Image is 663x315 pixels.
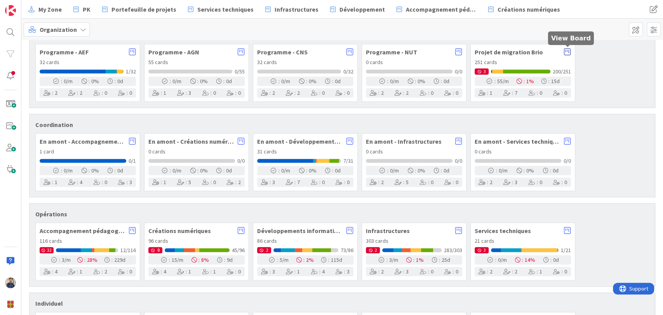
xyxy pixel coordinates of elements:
[237,157,245,165] div: 0/0
[321,255,342,265] div: :
[370,88,384,97] div: :
[16,1,35,10] span: Support
[286,267,300,276] div: :
[38,5,62,14] span: My Zone
[129,157,136,165] div: 0/1
[475,228,560,234] span: Services techniques
[553,267,567,276] div: :
[172,77,181,85] span: 0 /m
[479,178,492,187] div: :
[419,178,433,187] div: :
[339,5,385,14] span: Développement
[406,255,424,265] div: :
[272,89,275,97] span: 2
[190,166,208,175] div: :
[484,68,486,75] span: 3
[202,178,216,187] div: :
[442,256,450,264] span: 25 d
[227,256,233,264] span: 9 d
[177,88,191,97] div: :
[553,178,567,187] div: :
[117,167,123,175] span: 0 d
[408,77,425,86] div: :
[148,148,245,156] div: 0 cards
[226,167,232,175] span: 0 d
[91,77,99,85] span: 0 %
[157,247,160,254] span: 8
[152,267,166,276] div: :
[177,267,191,276] div: :
[525,256,535,264] span: 14 %
[528,178,542,187] div: :
[551,35,591,42] h5: View Board
[322,178,325,186] span: 0
[444,88,458,97] div: :
[517,77,534,86] div: :
[93,267,107,276] div: :
[551,77,560,85] span: 15 d
[395,267,409,276] div: :
[40,148,136,156] div: 1 card
[484,247,486,254] span: 3
[341,246,353,254] div: 73/86
[347,178,350,186] span: 0
[191,255,209,265] div: :
[35,120,73,129] b: Coordination
[68,88,82,97] div: :
[517,166,534,175] div: :
[456,268,458,276] span: 0
[498,5,560,14] span: Créations numériques
[77,255,97,265] div: :
[97,2,181,16] a: Portefeuille de projets
[238,268,241,276] span: 0
[515,89,517,97] span: 7
[164,178,166,186] span: 1
[64,167,73,175] span: 0 /m
[129,178,132,186] span: 3
[299,77,317,86] div: :
[55,89,57,97] span: 2
[335,167,341,175] span: 0 d
[80,89,82,97] span: 2
[93,178,107,187] div: :
[311,267,325,276] div: :
[257,228,343,234] span: Développements informatiques
[188,268,191,276] span: 1
[93,88,107,97] div: :
[266,247,268,254] span: 2
[129,268,132,276] span: 0
[69,2,95,16] a: PK
[543,166,558,175] div: :
[40,49,125,55] span: Programme - AEF
[408,166,425,175] div: :
[325,166,341,175] div: :
[381,178,384,186] span: 2
[444,167,449,175] span: 0 d
[111,5,176,14] span: Portefeuille de projets
[366,237,462,245] div: 303 cards
[564,268,567,276] span: 0
[200,167,208,175] span: 0 %
[561,246,571,254] div: 1/21
[416,256,424,264] span: 1 %
[526,77,534,85] span: 1 %
[188,178,191,186] span: 5
[370,178,384,187] div: :
[325,77,341,86] div: :
[286,178,300,187] div: :
[381,268,384,276] span: 2
[164,89,166,97] span: 1
[213,178,216,186] span: 0
[80,268,82,276] span: 1
[118,178,132,187] div: :
[539,268,542,276] span: 1
[406,5,477,14] span: Accompagnement pédagogique
[216,77,232,86] div: :
[104,89,107,97] span: 0
[62,256,71,264] span: 3 /m
[379,166,399,175] div: :
[280,256,289,264] span: 5 /m
[164,268,166,276] span: 4
[217,255,233,265] div: :
[375,247,377,254] span: 2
